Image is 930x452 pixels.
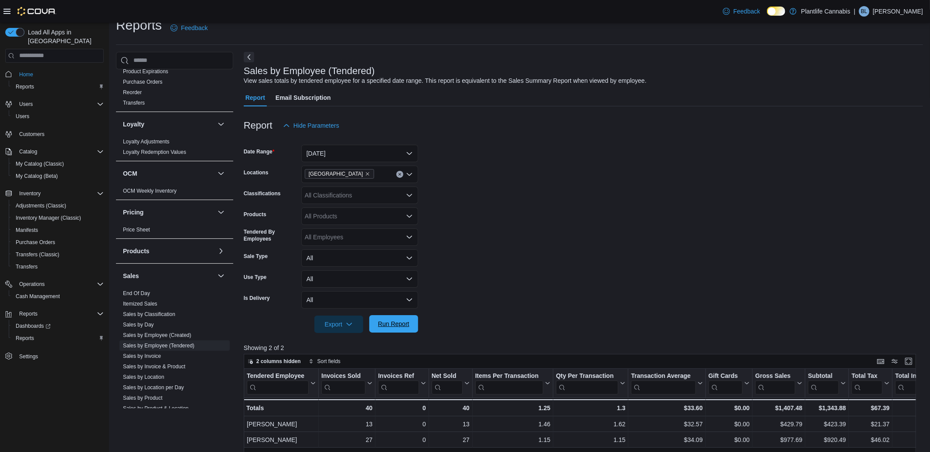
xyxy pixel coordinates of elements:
a: Product Expirations [123,68,168,75]
span: Users [16,113,29,120]
button: Operations [2,278,107,290]
button: Run Report [369,315,418,333]
div: Invoices Sold [321,372,365,394]
button: Qty Per Transaction [556,372,625,394]
button: Manifests [9,224,107,236]
div: Invoices Ref [378,372,419,380]
span: Cash Management [12,291,104,302]
a: Feedback [719,3,763,20]
span: Customers [19,131,44,138]
span: Inventory [19,190,41,197]
img: Cova [17,7,56,16]
label: Tendered By Employees [244,228,298,242]
div: $0.00 [708,403,749,413]
div: $33.60 [631,403,702,413]
div: Qty Per Transaction [556,372,618,380]
span: Cash Management [16,293,60,300]
span: Itemized Sales [123,300,157,307]
span: Hide Parameters [293,121,339,130]
span: Price Sheet [123,226,150,233]
input: Dark Mode [767,7,785,16]
a: Sales by Employee (Created) [123,332,191,338]
a: Transfers [12,262,41,272]
div: Pricing [116,224,233,238]
span: My Catalog (Classic) [16,160,64,167]
div: 13 [432,419,470,429]
button: Open list of options [406,213,413,220]
a: Itemized Sales [123,301,157,307]
button: Reports [9,332,107,344]
span: Manifests [12,225,104,235]
div: Transaction Average [631,372,695,394]
span: Export [320,316,358,333]
div: Qty Per Transaction [556,372,618,394]
h3: Sales by Employee (Tendered) [244,66,375,76]
div: $46.02 [852,435,889,445]
button: Operations [16,279,48,289]
button: Products [216,246,226,256]
div: Gross Sales [755,372,795,380]
button: Open list of options [406,171,413,178]
button: My Catalog (Beta) [9,170,107,182]
button: All [301,249,418,267]
button: Home [2,68,107,81]
div: $429.79 [755,419,802,429]
span: Users [19,101,33,108]
button: Sales [123,272,214,280]
a: Sales by Product & Location [123,405,189,411]
span: Sort fields [317,358,341,365]
a: Cash Management [12,291,63,302]
button: Loyalty [123,120,214,129]
nav: Complex example [5,65,104,385]
label: Is Delivery [244,295,270,302]
button: Export [314,316,363,333]
button: Gross Sales [755,372,802,394]
a: Manifests [12,225,41,235]
button: All [301,270,418,288]
button: Remove Calgary - University District from selection in this group [365,171,370,177]
span: Sales by Product & Location [123,405,189,412]
span: Catalog [19,148,37,155]
div: Subtotal [808,372,839,394]
span: Load All Apps in [GEOGRAPHIC_DATA] [24,28,104,45]
span: Sales by Product [123,394,163,401]
button: Purchase Orders [9,236,107,248]
div: Gift Card Sales [708,372,743,394]
button: Sort fields [305,356,344,367]
div: Items Per Transaction [475,372,543,394]
span: Dashboards [12,321,104,331]
span: Reorder [123,89,142,96]
span: Inventory Manager (Classic) [16,214,81,221]
span: Operations [16,279,104,289]
div: 13 [321,419,372,429]
span: Purchase Orders [123,78,163,85]
label: Sale Type [244,253,268,260]
a: Sales by Employee (Tendered) [123,343,194,349]
a: End Of Day [123,290,150,296]
div: 0 [378,403,426,413]
a: Loyalty Adjustments [123,139,170,145]
button: Invoices Sold [321,372,372,394]
span: Feedback [733,7,760,16]
button: Users [16,99,36,109]
button: Users [2,98,107,110]
span: Sales by Invoice & Product [123,363,185,370]
a: Home [16,69,37,80]
button: All [301,291,418,309]
span: Run Report [378,319,409,328]
span: Feedback [181,24,208,32]
a: Dashboards [12,321,54,331]
span: Home [19,71,33,78]
button: Open list of options [406,234,413,241]
button: Gift Cards [708,372,749,394]
span: Transfers [123,99,145,106]
span: Sales by Employee (Tendered) [123,342,194,349]
a: Users [12,111,33,122]
div: [PERSON_NAME] [247,435,316,445]
button: Loyalty [216,119,226,129]
label: Use Type [244,274,266,281]
span: OCM Weekly Inventory [123,187,177,194]
div: 1.3 [556,403,625,413]
span: BL [861,6,868,17]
